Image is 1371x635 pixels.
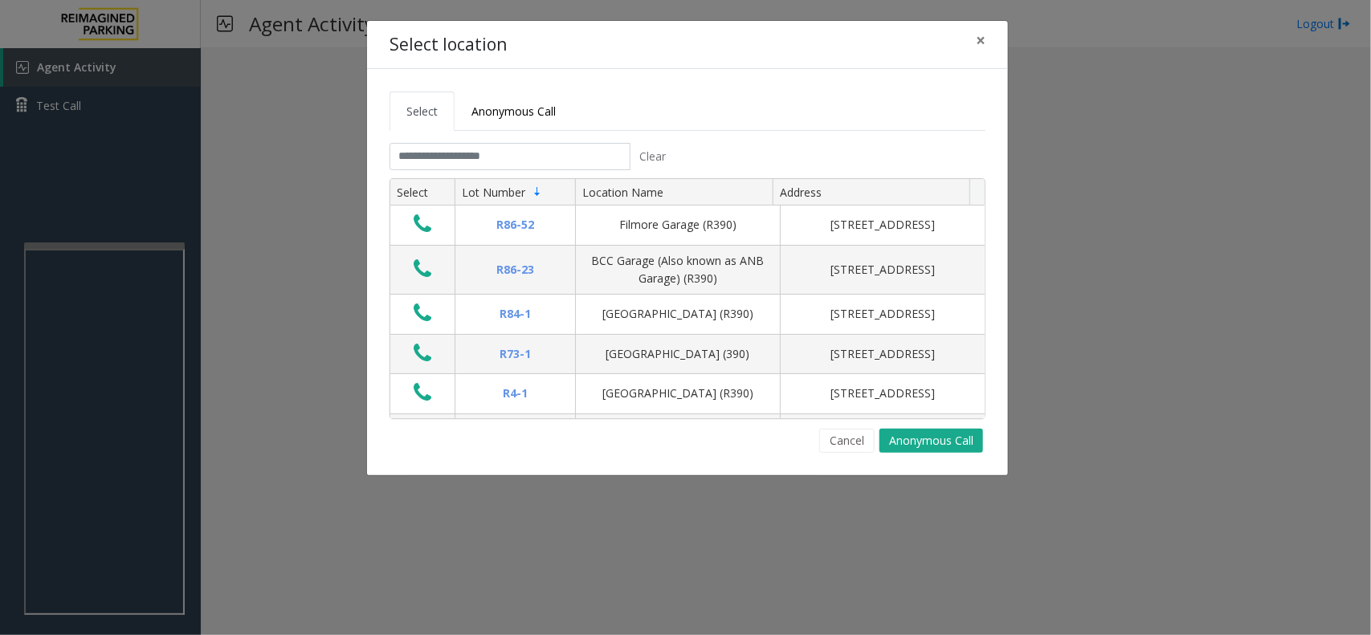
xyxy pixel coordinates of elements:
[465,305,565,323] div: R84-1
[630,143,675,170] button: Clear
[586,252,770,288] div: BCC Garage (Also known as ANB Garage) (R390)
[790,305,975,323] div: [STREET_ADDRESS]
[586,216,770,234] div: Filmore Garage (R390)
[465,261,565,279] div: R86-23
[465,385,565,402] div: R4-1
[471,104,556,119] span: Anonymous Call
[582,185,663,200] span: Location Name
[790,261,975,279] div: [STREET_ADDRESS]
[586,305,770,323] div: [GEOGRAPHIC_DATA] (R390)
[790,385,975,402] div: [STREET_ADDRESS]
[531,185,544,198] span: Sortable
[819,429,875,453] button: Cancel
[586,345,770,363] div: [GEOGRAPHIC_DATA] (390)
[390,32,507,58] h4: Select location
[965,21,997,60] button: Close
[465,345,565,363] div: R73-1
[780,185,822,200] span: Address
[790,345,975,363] div: [STREET_ADDRESS]
[462,185,525,200] span: Lot Number
[390,179,985,418] div: Data table
[390,92,985,131] ul: Tabs
[390,179,455,206] th: Select
[586,385,770,402] div: [GEOGRAPHIC_DATA] (R390)
[406,104,438,119] span: Select
[465,216,565,234] div: R86-52
[790,216,975,234] div: [STREET_ADDRESS]
[976,29,985,51] span: ×
[879,429,983,453] button: Anonymous Call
